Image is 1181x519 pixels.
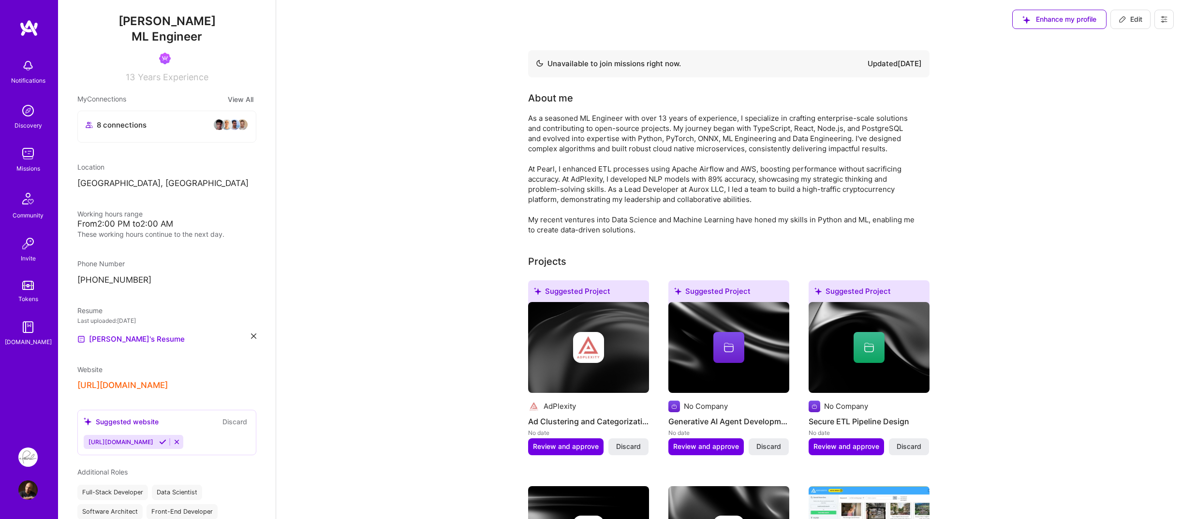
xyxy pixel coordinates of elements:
i: Reject [173,438,180,446]
img: cover [668,302,789,393]
h4: Generative AI Agent Development [668,415,789,428]
img: logo [19,19,39,37]
div: No Company [824,401,868,411]
div: Updated [DATE] [868,58,922,70]
button: View All [225,94,256,105]
span: Discard [756,442,781,451]
p: [PHONE_NUMBER] [77,274,256,286]
div: These working hours continue to the next day. [77,229,256,239]
i: Accept [159,438,166,446]
span: [PERSON_NAME] [77,14,256,29]
img: avatar [229,119,240,130]
img: Company logo [809,401,820,412]
button: Discard [608,438,649,455]
i: icon Close [251,333,256,339]
p: [GEOGRAPHIC_DATA], [GEOGRAPHIC_DATA] [77,178,256,189]
span: Additional Roles [77,468,128,476]
img: Invite [18,234,38,253]
div: Suggested Project [668,280,789,306]
span: Phone Number [77,259,125,268]
button: Review and approve [528,438,604,455]
span: Discard [897,442,921,451]
div: Tokens [18,294,38,304]
button: Review and approve [809,438,884,455]
span: Resume [77,306,103,315]
img: Company logo [573,332,604,363]
img: Pearl: ML Engineering Team [18,447,38,467]
span: Review and approve [673,442,739,451]
h4: Secure ETL Pipeline Design [809,415,930,428]
span: 13 [126,72,135,82]
img: cover [528,302,649,393]
div: No date [809,428,930,438]
div: Suggested Project [528,280,649,306]
button: Review and approve [668,438,744,455]
div: No date [668,428,789,438]
img: tokens [22,281,34,290]
img: avatar [236,119,248,130]
i: icon SuggestedTeams [674,288,681,295]
span: ML Engineer [132,29,202,43]
div: Notifications [11,75,45,86]
div: Unavailable to join missions right now. [536,58,681,70]
img: Been on Mission [159,53,171,64]
div: No date [528,428,649,438]
span: Review and approve [813,442,879,451]
span: Years Experience [138,72,208,82]
a: User Avatar [16,480,40,500]
div: No Company [684,401,728,411]
div: From 2:00 PM to 2:00 AM [77,219,256,229]
img: teamwork [18,144,38,163]
img: Availability [536,59,544,67]
span: Working hours range [77,210,143,218]
div: As a seasoned ML Engineer with over 13 years of experience, I specialize in crafting enterprise-s... [528,113,915,235]
div: [DOMAIN_NAME] [5,337,52,347]
span: My Connections [77,94,126,105]
span: Enhance my profile [1022,14,1096,24]
div: AdPlexity [544,401,576,411]
i: icon SuggestedTeams [84,418,92,426]
img: cover [809,302,930,393]
div: Missions [16,163,40,173]
div: Projects [528,254,566,269]
span: [URL][DOMAIN_NAME] [89,438,153,446]
img: discovery [18,101,38,120]
span: Edit [1119,14,1142,24]
i: icon Collaborator [86,121,93,129]
div: Data Scientist [152,485,202,500]
img: Community [16,187,40,210]
div: Discovery [15,120,42,130]
div: Last uploaded: [DATE] [77,316,256,326]
i: icon SuggestedTeams [1022,16,1030,24]
img: Resume [77,335,85,343]
span: Website [77,365,103,374]
button: Discard [889,438,929,455]
button: Edit [1110,10,1151,29]
div: Suggested Project [809,280,930,306]
img: guide book [18,317,38,337]
button: Discard [749,438,789,455]
div: Suggested website [84,417,159,427]
div: About me [528,91,573,105]
button: Discard [220,416,250,427]
button: 8 connectionsavataravataravataravatar [77,111,256,143]
div: Invite [21,253,36,263]
img: Company logo [528,401,540,412]
a: Pearl: ML Engineering Team [16,447,40,467]
img: avatar [221,119,233,130]
div: Location [77,162,256,172]
i: icon SuggestedTeams [534,288,541,295]
div: Community [13,210,44,220]
h4: Ad Clustering and Categorization [528,415,649,428]
span: 8 connections [97,120,147,130]
span: Discard [616,442,641,451]
button: [URL][DOMAIN_NAME] [77,380,168,390]
a: [PERSON_NAME]'s Resume [77,333,185,345]
i: icon SuggestedTeams [814,288,822,295]
img: bell [18,56,38,75]
img: Company logo [668,401,680,412]
button: Enhance my profile [1012,10,1107,29]
img: avatar [213,119,225,130]
img: User Avatar [18,480,38,500]
span: Review and approve [533,442,599,451]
